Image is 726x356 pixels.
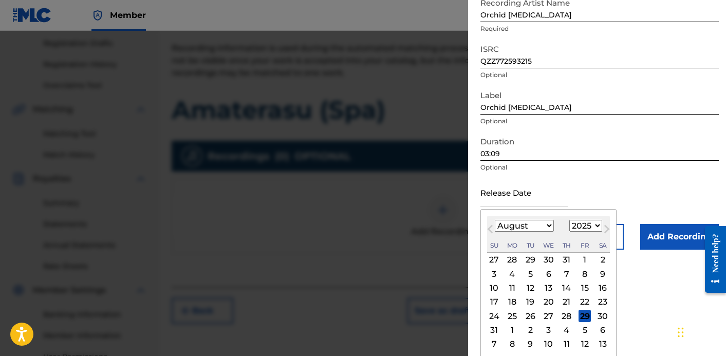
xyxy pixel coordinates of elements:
div: Sunday [488,239,500,252]
p: Optional [480,70,719,80]
div: Choose Friday, August 29th, 2025 [579,310,591,322]
div: Choose Wednesday, September 10th, 2025 [543,338,555,350]
div: Choose Wednesday, August 27th, 2025 [543,310,555,322]
p: Optional [480,117,719,126]
div: Choose Sunday, August 24th, 2025 [488,310,500,322]
div: Choose Friday, September 12th, 2025 [579,338,591,350]
div: Choose Saturday, August 30th, 2025 [597,310,609,322]
div: Choose Friday, August 8th, 2025 [579,268,591,280]
div: Choose Wednesday, September 3rd, 2025 [543,324,555,336]
div: Choose Thursday, August 28th, 2025 [561,310,573,322]
div: Choose Friday, August 1st, 2025 [579,254,591,266]
div: Choose Monday, September 8th, 2025 [506,338,518,350]
div: Tuesday [524,239,536,252]
div: Choose Saturday, August 16th, 2025 [597,282,609,294]
p: Optional [480,163,719,172]
div: Choose Tuesday, August 26th, 2025 [524,310,536,322]
button: Previous Month [482,223,498,239]
div: Choose Friday, August 22nd, 2025 [579,296,591,308]
div: Choose Sunday, August 31st, 2025 [488,324,500,336]
div: Drag [678,317,684,348]
div: Monday [506,239,518,252]
div: Choose Saturday, September 6th, 2025 [597,324,609,336]
span: Member [110,9,146,21]
div: Choose Monday, August 4th, 2025 [506,268,518,280]
div: Choose Thursday, August 14th, 2025 [561,282,573,294]
div: Choose Sunday, July 27th, 2025 [488,254,500,266]
div: Friday [579,239,591,252]
div: Choose Tuesday, September 9th, 2025 [524,338,536,350]
div: Choose Wednesday, August 6th, 2025 [543,268,555,280]
div: Choose Tuesday, July 29th, 2025 [524,254,536,266]
div: Choose Sunday, August 17th, 2025 [488,296,500,308]
div: Saturday [597,239,609,252]
div: Choose Wednesday, August 13th, 2025 [543,282,555,294]
img: Top Rightsholder [91,9,104,22]
div: Choose Friday, September 5th, 2025 [579,324,591,336]
div: Choose Wednesday, July 30th, 2025 [543,254,555,266]
div: Choose Sunday, September 7th, 2025 [488,338,500,350]
div: Choose Thursday, September 11th, 2025 [561,338,573,350]
div: Choose Tuesday, August 12th, 2025 [524,282,536,294]
div: Choose Thursday, August 21st, 2025 [561,296,573,308]
div: Choose Tuesday, August 19th, 2025 [524,296,536,308]
div: Choose Thursday, September 4th, 2025 [561,324,573,336]
div: Choose Saturday, August 2nd, 2025 [597,254,609,266]
div: Choose Friday, August 15th, 2025 [579,282,591,294]
div: Month August, 2025 [487,253,610,351]
div: Choose Saturday, August 23rd, 2025 [597,296,609,308]
div: Choose Thursday, August 7th, 2025 [561,268,573,280]
div: Choose Monday, August 18th, 2025 [506,296,518,308]
img: MLC Logo [12,8,52,23]
div: Choose Tuesday, September 2nd, 2025 [524,324,536,336]
div: Choose Monday, July 28th, 2025 [506,254,518,266]
div: Choose Sunday, August 10th, 2025 [488,282,500,294]
div: Choose Wednesday, August 20th, 2025 [543,296,555,308]
div: Thursday [561,239,573,252]
button: Next Month [599,223,615,239]
div: Wednesday [543,239,555,252]
iframe: Chat Widget [675,307,726,356]
div: Choose Monday, August 25th, 2025 [506,310,518,322]
p: Required [480,24,719,33]
div: Choose Sunday, August 3rd, 2025 [488,268,500,280]
div: Choose Monday, August 11th, 2025 [506,282,518,294]
div: Choose Saturday, September 13th, 2025 [597,338,609,350]
iframe: Resource Center [697,218,726,301]
div: Choose Thursday, July 31st, 2025 [561,254,573,266]
div: Choose Monday, September 1st, 2025 [506,324,518,336]
div: Choose Saturday, August 9th, 2025 [597,268,609,280]
div: Choose Tuesday, August 5th, 2025 [524,268,536,280]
